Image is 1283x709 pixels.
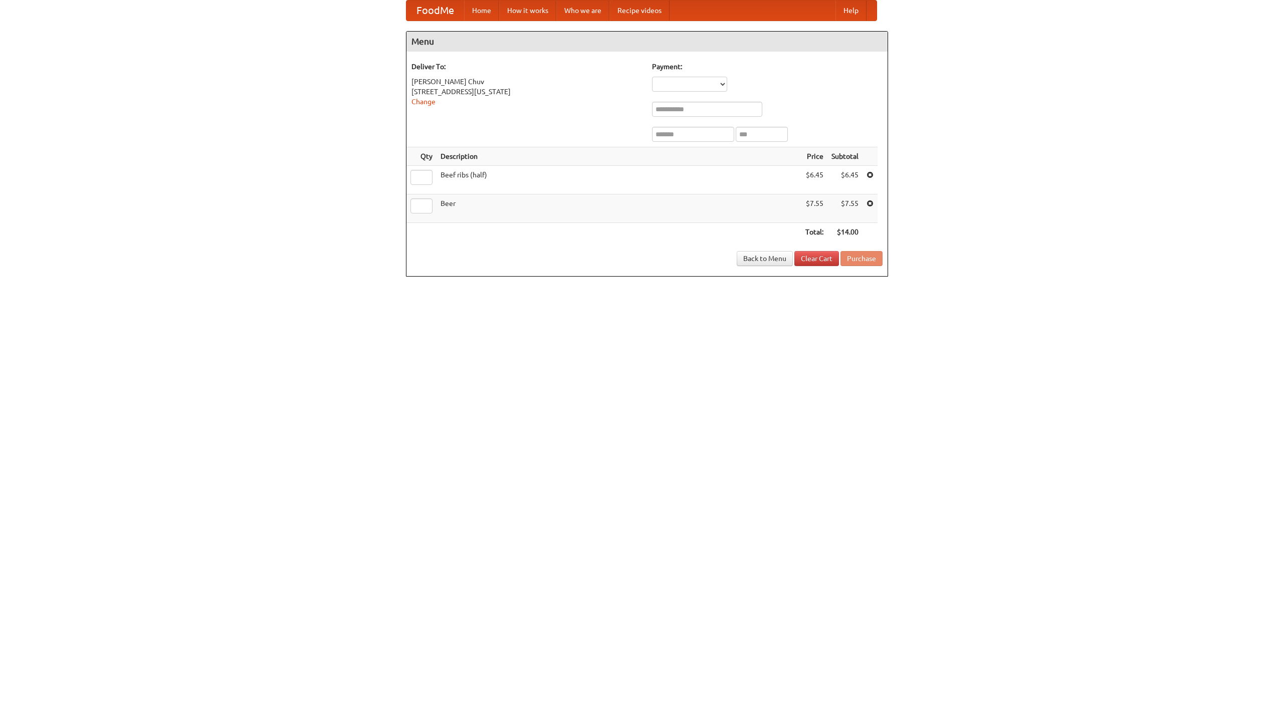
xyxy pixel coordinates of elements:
button: Purchase [840,251,883,266]
a: Back to Menu [737,251,793,266]
td: Beef ribs (half) [437,166,801,194]
a: Home [464,1,499,21]
td: Beer [437,194,801,223]
th: $14.00 [827,223,863,242]
td: $7.55 [801,194,827,223]
td: $6.45 [827,166,863,194]
a: Clear Cart [794,251,839,266]
th: Qty [406,147,437,166]
a: Who we are [556,1,609,21]
h4: Menu [406,32,888,52]
a: Help [835,1,867,21]
h5: Payment: [652,62,883,72]
th: Subtotal [827,147,863,166]
th: Description [437,147,801,166]
th: Price [801,147,827,166]
a: Change [411,98,436,106]
a: How it works [499,1,556,21]
a: FoodMe [406,1,464,21]
a: Recipe videos [609,1,670,21]
td: $6.45 [801,166,827,194]
div: [PERSON_NAME] Chuv [411,77,642,87]
th: Total: [801,223,827,242]
div: [STREET_ADDRESS][US_STATE] [411,87,642,97]
td: $7.55 [827,194,863,223]
h5: Deliver To: [411,62,642,72]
